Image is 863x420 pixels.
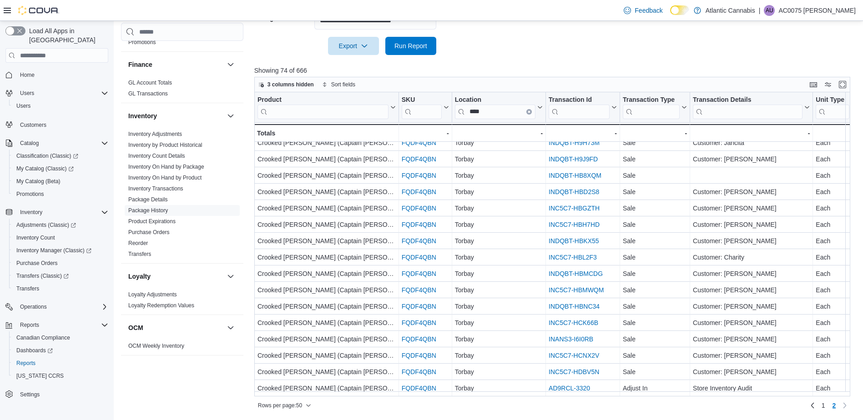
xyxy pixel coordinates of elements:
a: Users [13,100,34,111]
a: FQDF4QBN [401,254,436,261]
button: OCM [225,322,236,333]
a: Promotions [13,189,48,200]
div: SKU [401,96,441,105]
div: Finance [121,77,243,103]
div: Crooked [PERSON_NAME] (Captain [PERSON_NAME]) - 10g [257,235,396,246]
span: Classification (Classic) [16,152,78,160]
button: Loyalty [128,272,223,281]
button: LocationClear input [454,96,542,119]
div: - [623,128,687,139]
button: Purchase Orders [9,257,112,270]
button: Finance [225,59,236,70]
span: Reports [16,360,35,367]
a: Customers [16,120,50,130]
a: My Catalog (Beta) [13,176,64,187]
button: Transaction Type [623,96,687,119]
span: Canadian Compliance [16,334,70,341]
span: Inventory Count Details [128,152,185,160]
span: Customers [20,121,46,129]
a: FQDF4QBN [401,188,436,195]
a: INDQBT-HBMCDG [549,270,603,277]
a: Inventory by Product Historical [128,142,202,148]
a: Reorder [128,240,148,246]
span: Operations [20,303,47,310]
button: Inventory [16,207,46,218]
span: Purchase Orders [13,258,108,269]
a: INC5C7-HBMWQM [549,286,604,294]
div: Sale [623,252,687,263]
div: Transaction Details [693,96,802,119]
a: INC5C7-HDBV5N [549,368,599,375]
img: Cova [18,6,59,15]
div: Loyalty [121,289,243,315]
a: Purchase Orders [13,258,61,269]
div: Crooked [PERSON_NAME] (Captain [PERSON_NAME]) - 10g [257,268,396,279]
div: Sale [623,137,687,148]
button: Run Report [385,37,436,55]
a: Loyalty Adjustments [128,291,177,298]
span: Inventory by Product Historical [128,141,202,149]
p: | [759,5,761,16]
div: Torbay [454,285,542,295]
button: Reports [9,357,112,370]
a: Promotions [128,39,156,45]
a: FQDF4QBN [401,237,436,245]
a: FQDF4QBN [401,270,436,277]
button: Inventory [225,110,236,121]
a: Classification (Classic) [9,150,112,162]
span: Users [16,88,108,99]
a: INDQBT-HB8XQM [549,172,601,179]
a: INDQBT-H9J9FD [549,155,598,163]
a: Page 1 of 2 [818,398,829,413]
div: Torbay [454,301,542,312]
a: Settings [16,389,43,400]
div: Product [257,96,389,119]
div: Location [454,96,535,119]
a: Inventory Adjustments [128,131,182,137]
span: OCM Weekly Inventory [128,342,184,350]
button: Inventory [128,111,223,120]
a: INC5C7-HCK66B [549,319,598,326]
div: Crooked [PERSON_NAME] (Captain [PERSON_NAME]) - 10g [257,170,396,181]
span: Inventory Manager (Classic) [13,245,108,256]
a: FQDF4QBN [401,335,436,343]
a: FQDF4QBN [401,385,436,392]
span: Inventory [16,207,108,218]
p: Atlantic Cannabis [706,5,755,16]
p: Showing 74 of 666 [254,66,857,75]
span: Reports [13,358,108,369]
div: Unit Type [816,96,849,119]
span: Settings [20,391,40,398]
button: Rows per page:50 [254,400,315,411]
span: Load All Apps in [GEOGRAPHIC_DATA] [25,26,108,45]
button: Operations [2,300,112,313]
div: Crooked [PERSON_NAME] (Captain [PERSON_NAME]) - 10g [257,317,396,328]
div: Sale [623,170,687,181]
div: Transaction Type [623,96,680,119]
button: Transaction Details [693,96,810,119]
div: Sale [623,317,687,328]
div: Customer: [PERSON_NAME] [693,154,810,165]
a: FQDF4QBN [401,139,436,146]
div: Torbay [454,268,542,279]
div: Transaction Details [693,96,802,105]
div: Customer: [PERSON_NAME] [693,219,810,230]
button: Settings [2,388,112,401]
span: Catalog [16,138,108,149]
button: Product [257,96,396,119]
a: INDQBT-HBNC34 [549,303,600,310]
a: Home [16,70,38,80]
a: Transfers [128,251,151,257]
button: My Catalog (Beta) [9,175,112,188]
div: Customer: [PERSON_NAME] [693,334,810,345]
div: Torbay [454,317,542,328]
button: Enter fullscreen [837,79,848,90]
div: - [816,128,857,139]
span: Inventory Transactions [128,185,183,192]
button: Unit Type [816,96,857,119]
div: Customer: [PERSON_NAME] [693,317,810,328]
a: Inventory On Hand by Package [128,164,204,170]
span: My Catalog (Classic) [13,163,108,174]
div: Torbay [454,186,542,197]
div: Crooked [PERSON_NAME] (Captain [PERSON_NAME]) - 10g [257,285,396,295]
